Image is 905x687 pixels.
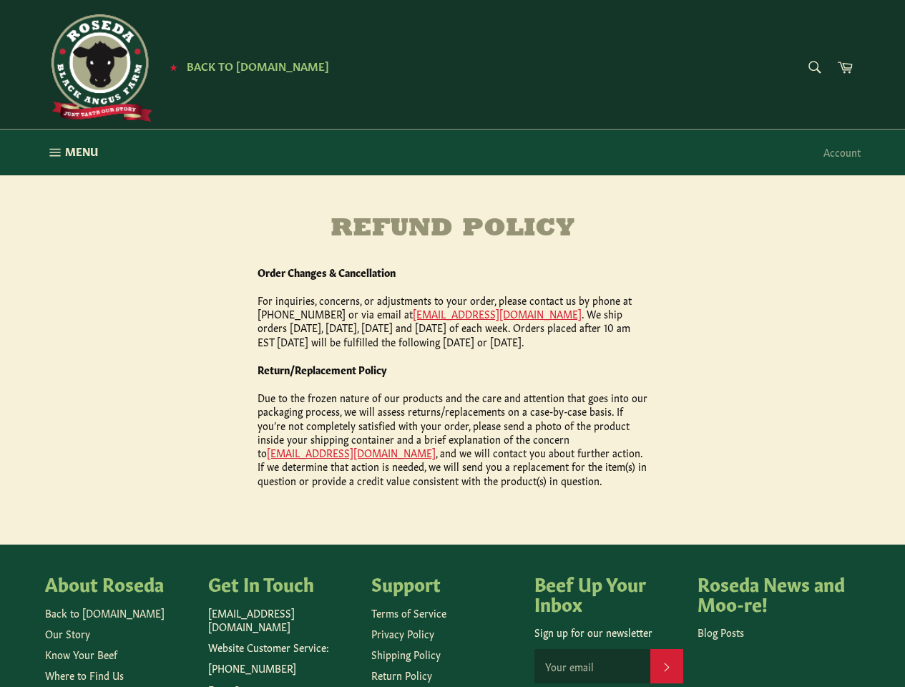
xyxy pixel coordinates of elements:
span: Back to [DOMAIN_NAME] [187,58,329,73]
p: [PHONE_NUMBER] [208,661,357,675]
span: Menu [65,144,98,159]
a: Privacy Policy [371,626,434,640]
h4: Get In Touch [208,573,357,593]
a: Back to [DOMAIN_NAME] [45,605,165,620]
strong: Return/Replacement Policy [258,362,387,376]
p: For inquiries, concerns, or adjustments to your order, please contact us by phone at [PHONE_NUMBE... [258,293,647,349]
a: Our Story [45,626,90,640]
a: Know Your Beef [45,647,117,661]
a: [EMAIL_ADDRESS][DOMAIN_NAME] [413,306,582,321]
img: Roseda Beef [45,14,152,122]
a: ★ Back to [DOMAIN_NAME] [162,61,329,72]
p: Due to the frozen nature of our products and the care and attention that goes into our packaging ... [258,391,647,487]
a: Where to Find Us [45,668,124,682]
strong: Order Changes & Cancellation [258,265,396,279]
a: Blog Posts [698,625,744,639]
h4: About Roseda [45,573,194,593]
a: Return Policy [371,668,432,682]
input: Your email [534,649,650,683]
h4: Roseda News and Moo-re! [698,573,846,613]
p: Website Customer Service: [208,640,357,654]
a: [EMAIL_ADDRESS][DOMAIN_NAME] [267,445,436,459]
span: ★ [170,61,177,72]
p: Sign up for our newsletter [534,625,683,639]
h1: Refund policy [258,215,647,244]
h4: Beef Up Your Inbox [534,573,683,613]
a: Terms of Service [371,605,446,620]
a: Account [816,131,868,173]
p: [EMAIL_ADDRESS][DOMAIN_NAME] [208,606,357,634]
button: Menu [31,130,112,175]
h4: Support [371,573,520,593]
a: Shipping Policy [371,647,441,661]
